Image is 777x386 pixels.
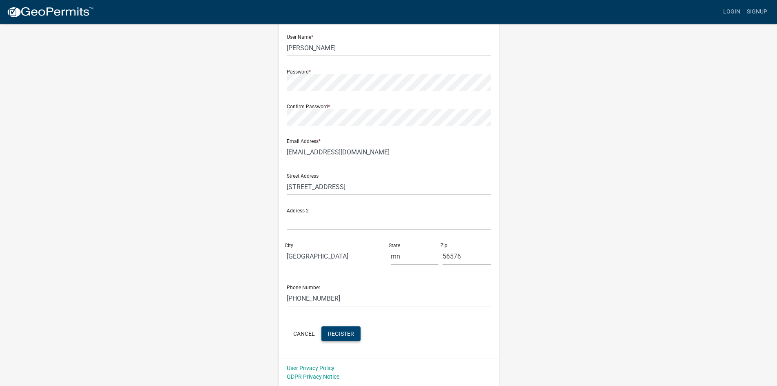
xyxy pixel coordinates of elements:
[287,373,339,380] a: GDPR Privacy Notice
[744,4,770,20] a: Signup
[287,326,321,341] button: Cancel
[328,330,354,337] span: Register
[287,365,334,371] a: User Privacy Policy
[720,4,744,20] a: Login
[321,326,361,341] button: Register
